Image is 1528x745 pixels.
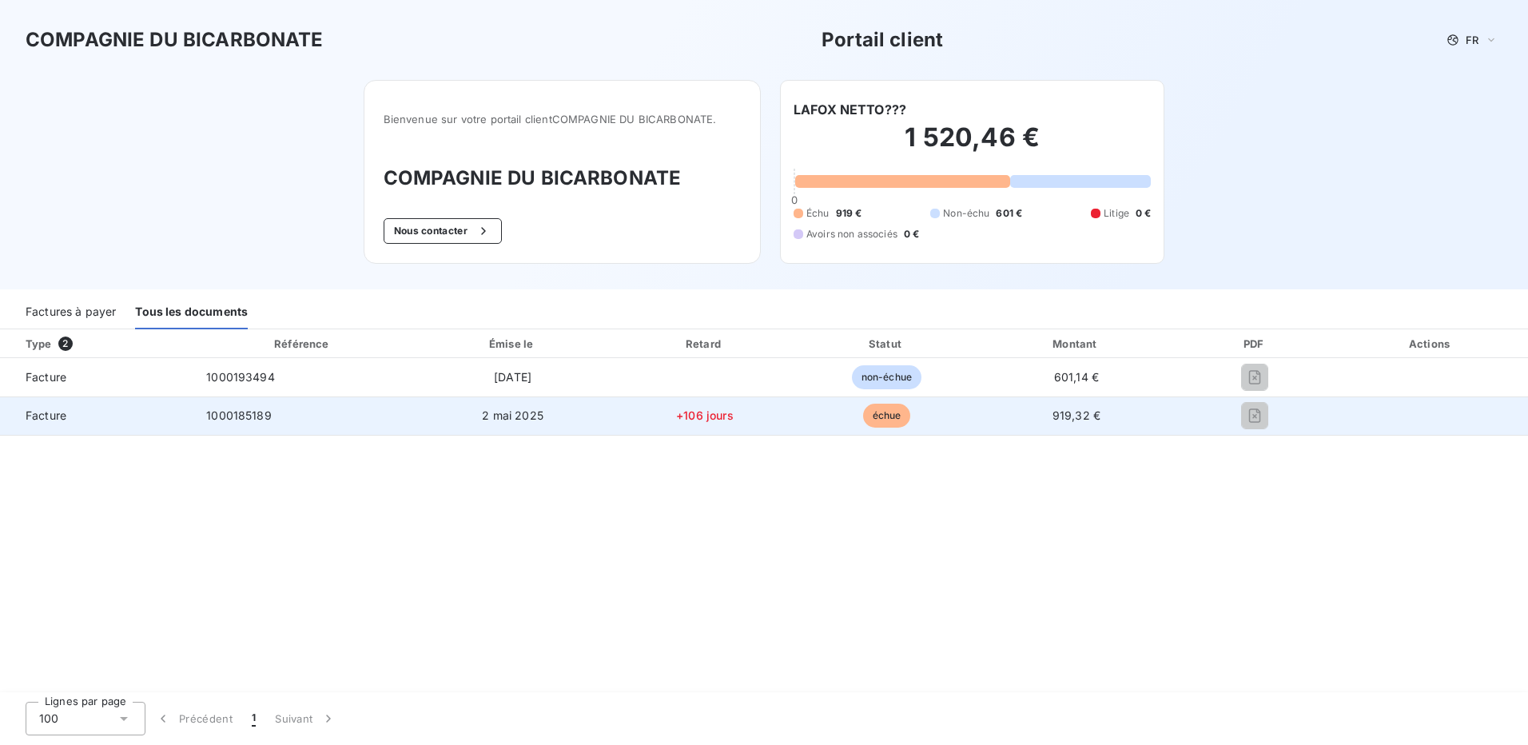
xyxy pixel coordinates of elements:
span: Litige [1104,206,1129,221]
h3: COMPAGNIE DU BICARBONATE [26,26,324,54]
div: Type [16,336,190,352]
span: 0 € [1136,206,1151,221]
span: 1000193494 [206,370,275,384]
span: 1 [252,711,256,727]
button: Nous contacter [384,218,502,244]
span: Avoirs non associés [806,227,897,241]
span: Bienvenue sur votre portail client COMPAGNIE DU BICARBONATE . [384,113,741,125]
span: Facture [13,408,181,424]
span: 0 € [904,227,919,241]
div: Montant [980,336,1173,352]
span: échue [863,404,911,428]
span: 601,14 € [1054,370,1099,384]
div: Tous les documents [135,296,248,329]
span: Non-échu [943,206,989,221]
span: Facture [13,369,181,385]
div: Retard [616,336,794,352]
span: 919,32 € [1052,408,1100,422]
h3: COMPAGNIE DU BICARBONATE [384,164,741,193]
span: 100 [39,711,58,727]
span: non-échue [852,365,921,389]
span: FR [1466,34,1478,46]
button: Suivant [265,702,346,735]
h2: 1 520,46 € [794,122,1151,169]
span: 919 € [836,206,862,221]
h3: Portail client [822,26,943,54]
span: [DATE] [494,370,531,384]
div: PDF [1180,336,1331,352]
div: Factures à payer [26,296,116,329]
button: 1 [242,702,265,735]
span: Échu [806,206,830,221]
span: +106 jours [676,408,734,422]
div: Émise le [416,336,609,352]
div: Statut [800,336,973,352]
span: 601 € [996,206,1022,221]
div: Référence [274,337,328,350]
span: 2 [58,337,73,351]
h6: LAFOX NETTO??? [794,100,906,119]
span: 2 mai 2025 [482,408,543,422]
div: Actions [1337,336,1525,352]
span: 1000185189 [206,408,272,422]
span: 0 [791,193,798,206]
button: Précédent [145,702,242,735]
